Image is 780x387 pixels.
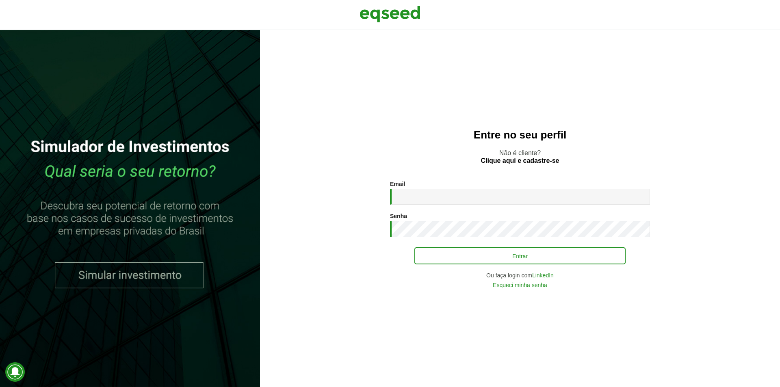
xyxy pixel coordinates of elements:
p: Não é cliente? [276,149,764,164]
div: Ou faça login com [390,272,650,278]
label: Senha [390,213,407,219]
a: LinkedIn [532,272,554,278]
h2: Entre no seu perfil [276,129,764,141]
label: Email [390,181,405,187]
a: Esqueci minha senha [493,282,547,288]
button: Entrar [414,247,626,264]
img: EqSeed Logo [360,4,420,24]
a: Clique aqui e cadastre-se [481,158,559,164]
